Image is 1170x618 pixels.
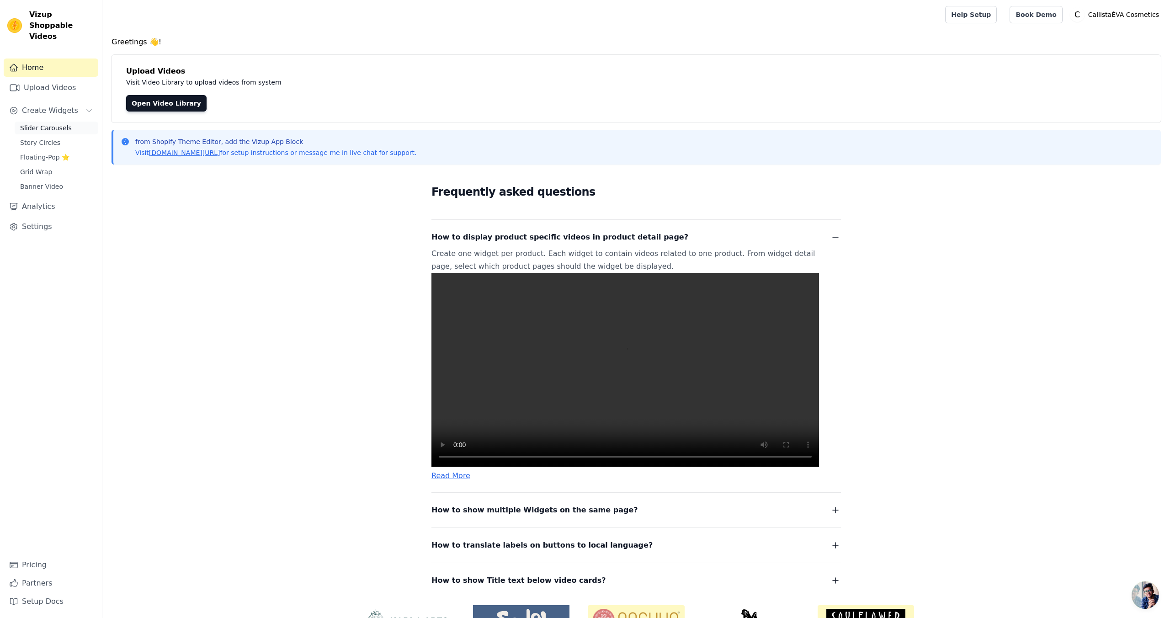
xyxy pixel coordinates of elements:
a: Open chat [1132,581,1159,609]
h4: Upload Videos [126,66,1146,77]
a: Setup Docs [4,592,98,611]
span: Floating-Pop ⭐ [20,153,69,162]
p: from Shopify Theme Editor, add the Vizup App Block [135,137,416,146]
a: Story Circles [15,136,98,149]
img: Vizup [7,18,22,33]
a: Banner Video [15,180,98,193]
h2: Frequently asked questions [431,183,841,201]
button: How to display product specific videos in product detail page? [431,231,841,244]
a: Slider Carousels [15,122,98,134]
button: How to translate labels on buttons to local language? [431,539,841,552]
button: C CallistaÉVA Cosmetics [1070,6,1163,23]
button: How to show multiple Widgets on the same page? [431,504,841,517]
span: Banner Video [20,182,63,191]
a: Partners [4,574,98,592]
p: CallistaÉVA Cosmetics [1085,6,1163,23]
text: C [1074,10,1080,19]
span: Grid Wrap [20,167,52,176]
a: [DOMAIN_NAME][URL] [149,149,220,156]
a: Upload Videos [4,79,98,97]
span: How to display product specific videos in product detail page? [431,231,688,244]
a: Help Setup [945,6,997,23]
h4: Greetings 👋! [112,37,1161,48]
a: Analytics [4,197,98,216]
span: Story Circles [20,138,60,147]
span: Create Widgets [22,105,78,116]
button: Create Widgets [4,101,98,120]
p: Visit Video Library to upload videos from system [126,77,536,88]
span: How to translate labels on buttons to local language? [431,539,653,552]
button: How to show Title text below video cards? [431,574,841,587]
p: Visit for setup instructions or message me in live chat for support. [135,148,416,157]
span: How to show Title text below video cards? [431,574,606,587]
span: Slider Carousels [20,123,72,133]
a: Settings [4,218,98,236]
a: Open Video Library [126,95,207,112]
a: Pricing [4,556,98,574]
span: Vizup Shoppable Videos [29,9,95,42]
a: Grid Wrap [15,165,98,178]
a: Book Demo [1010,6,1062,23]
span: How to show multiple Widgets on the same page? [431,504,638,517]
a: Read More [431,471,470,480]
p: Create one widget per product. Each widget to contain videos related to one product. From widget ... [431,247,819,467]
a: Floating-Pop ⭐ [15,151,98,164]
a: Home [4,59,98,77]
